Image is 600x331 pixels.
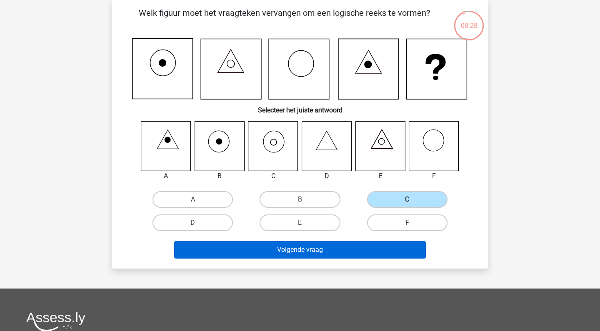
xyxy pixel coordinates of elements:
[453,10,485,31] div: 08:28
[402,171,465,181] div: F
[260,191,340,208] label: B
[152,191,233,208] label: A
[295,171,358,181] div: D
[349,171,412,181] div: E
[152,214,233,231] label: D
[260,214,340,231] label: E
[125,100,475,114] h6: Selecteer het juiste antwoord
[367,191,447,208] label: C
[135,171,197,181] div: A
[242,171,305,181] div: C
[188,171,251,181] div: B
[367,214,447,231] label: F
[174,241,426,259] button: Volgende vraag
[125,7,443,32] p: Welk figuur moet het vraagteken vervangen om een logische reeks te vormen?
